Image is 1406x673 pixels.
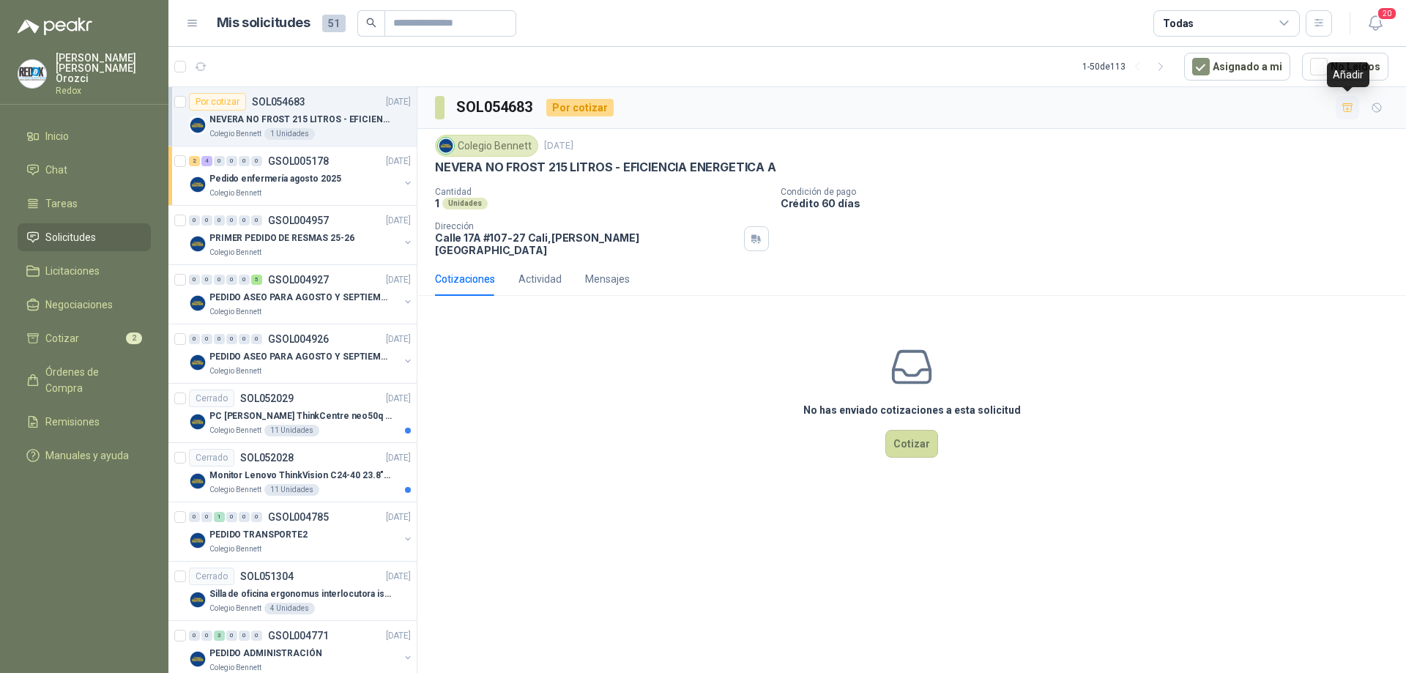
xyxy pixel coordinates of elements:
p: Colegio Bennett [209,484,261,496]
a: Por cotizarSOL054683[DATE] Company LogoNEVERA NO FROST 215 LITROS - EFICIENCIA ENERGETICA AColegi... [168,87,417,146]
div: 0 [214,334,225,344]
span: Cotizar [45,330,79,346]
div: 0 [239,156,250,166]
p: [DATE] [386,392,411,406]
span: 20 [1377,7,1397,21]
div: 0 [251,156,262,166]
a: CerradoSOL052028[DATE] Company LogoMonitor Lenovo ThinkVision C24-40 23.8" 3YWColegio Bennett11 U... [168,443,417,502]
a: Manuales y ayuda [18,442,151,469]
p: Silla de oficina ergonomus interlocutora isósceles azul [209,587,392,601]
div: Cerrado [189,390,234,407]
div: 0 [201,631,212,641]
p: SOL052028 [240,453,294,463]
div: 0 [239,215,250,226]
span: 2 [126,332,142,344]
p: [DATE] [386,510,411,524]
div: 0 [251,334,262,344]
div: 0 [201,215,212,226]
div: Cerrado [189,568,234,585]
div: Actividad [518,271,562,287]
span: 51 [322,15,346,32]
div: 0 [239,334,250,344]
button: Asignado a mi [1184,53,1290,81]
p: SOL051304 [240,571,294,581]
img: Company Logo [189,235,207,253]
p: 1 [435,197,439,209]
div: 0 [239,512,250,522]
div: 0 [251,631,262,641]
img: Company Logo [438,138,454,154]
div: Colegio Bennett [435,135,538,157]
div: 0 [239,275,250,285]
div: Por cotizar [189,93,246,111]
span: Tareas [45,196,78,212]
p: Colegio Bennett [209,128,261,140]
span: Órdenes de Compra [45,364,137,396]
div: 5 [251,275,262,285]
a: Licitaciones [18,257,151,285]
a: Órdenes de Compra [18,358,151,402]
p: [DATE] [386,155,411,168]
a: 0 0 0 0 0 5 GSOL004927[DATE] Company LogoPEDIDO ASEO PARA AGOSTO Y SEPTIEMBRE 2Colegio Bennett [189,271,414,318]
div: 0 [239,631,250,641]
p: Calle 17A #107-27 Cali , [PERSON_NAME][GEOGRAPHIC_DATA] [435,231,738,256]
div: 4 [201,156,212,166]
p: SOL054683 [252,97,305,107]
div: 0 [189,631,200,641]
span: Inicio [45,128,69,144]
div: 11 Unidades [264,425,319,436]
button: 20 [1362,10,1388,37]
p: PEDIDO ASEO PARA AGOSTO Y SEPTIEMBRE [209,350,392,364]
div: 0 [251,215,262,226]
div: 0 [189,512,200,522]
p: [DATE] [386,95,411,109]
p: [PERSON_NAME] [PERSON_NAME] Orozci [56,53,151,83]
div: Cerrado [189,449,234,466]
a: Chat [18,156,151,184]
img: Company Logo [189,532,207,549]
span: Licitaciones [45,263,100,279]
p: [DATE] [386,214,411,228]
p: Pedido enfermería agosto 2025 [209,172,341,186]
div: 0 [201,275,212,285]
div: 0 [226,334,237,344]
p: Dirección [435,221,738,231]
div: 0 [214,275,225,285]
p: Monitor Lenovo ThinkVision C24-40 23.8" 3YW [209,469,392,483]
p: GSOL004927 [268,275,329,285]
img: Company Logo [189,591,207,609]
p: Colegio Bennett [209,247,261,259]
img: Company Logo [189,294,207,312]
p: PEDIDO ASEO PARA AGOSTO Y SEPTIEMBRE 2 [209,291,392,305]
div: 0 [251,512,262,522]
div: 0 [189,275,200,285]
div: 0 [214,215,225,226]
p: PEDIDO TRANSPORTE2 [209,528,308,542]
p: GSOL005178 [268,156,329,166]
p: GSOL004771 [268,631,329,641]
div: 4 Unidades [264,603,315,614]
img: Company Logo [189,116,207,134]
p: PC [PERSON_NAME] ThinkCentre neo50q Gen 4 Core i5 16Gb 512Gb SSD Win 11 Pro 3YW Con Teclado y Mouse [209,409,392,423]
span: Manuales y ayuda [45,447,129,464]
div: 0 [226,512,237,522]
p: Colegio Bennett [209,187,261,199]
div: 0 [214,156,225,166]
a: Remisiones [18,408,151,436]
p: PEDIDO ADMINISTRACIÓN [209,647,321,661]
div: Todas [1163,15,1194,31]
button: No Leídos [1302,53,1388,81]
div: 0 [226,631,237,641]
p: Colegio Bennett [209,365,261,377]
div: 11 Unidades [264,484,319,496]
span: search [366,18,376,28]
a: 0 0 1 0 0 0 GSOL004785[DATE] Company LogoPEDIDO TRANSPORTE2Colegio Bennett [189,508,414,555]
a: Inicio [18,122,151,150]
a: 2 4 0 0 0 0 GSOL005178[DATE] Company LogoPedido enfermería agosto 2025Colegio Bennett [189,152,414,199]
div: Por cotizar [546,99,614,116]
h3: SOL054683 [456,96,535,119]
div: 0 [226,275,237,285]
p: [DATE] [386,332,411,346]
p: SOL052029 [240,393,294,404]
p: Condición de pago [781,187,1400,197]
